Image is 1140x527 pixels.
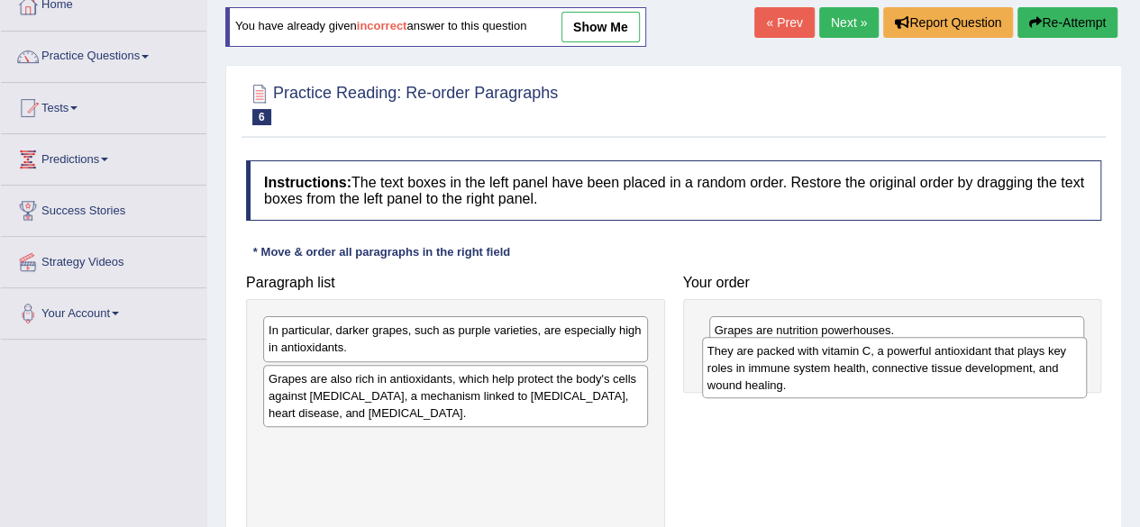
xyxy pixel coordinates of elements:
[264,175,351,190] b: Instructions:
[1,83,206,128] a: Tests
[883,7,1013,38] button: Report Question
[225,7,646,47] div: You have already given answer to this question
[754,7,814,38] a: « Prev
[246,80,558,125] h2: Practice Reading: Re-order Paragraphs
[1,186,206,231] a: Success Stories
[263,365,648,427] div: Grapes are also rich in antioxidants, which help protect the body's cells against [MEDICAL_DATA],...
[252,109,271,125] span: 6
[1,237,206,282] a: Strategy Videos
[357,20,407,33] b: incorrect
[1017,7,1117,38] button: Re-Attempt
[683,275,1102,291] h4: Your order
[709,316,1085,344] div: Grapes are nutrition powerhouses.
[561,12,640,42] a: show me
[1,134,206,179] a: Predictions
[246,275,665,291] h4: Paragraph list
[702,337,1087,399] div: They are packed with vitamin C, a powerful antioxidant that plays key roles in immune system heal...
[1,288,206,333] a: Your Account
[263,316,648,361] div: In particular, darker grapes, such as purple varieties, are especially high in antioxidants.
[1,32,206,77] a: Practice Questions
[246,160,1101,221] h4: The text boxes in the left panel have been placed in a random order. Restore the original order b...
[246,243,517,260] div: * Move & order all paragraphs in the right field
[819,7,879,38] a: Next »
